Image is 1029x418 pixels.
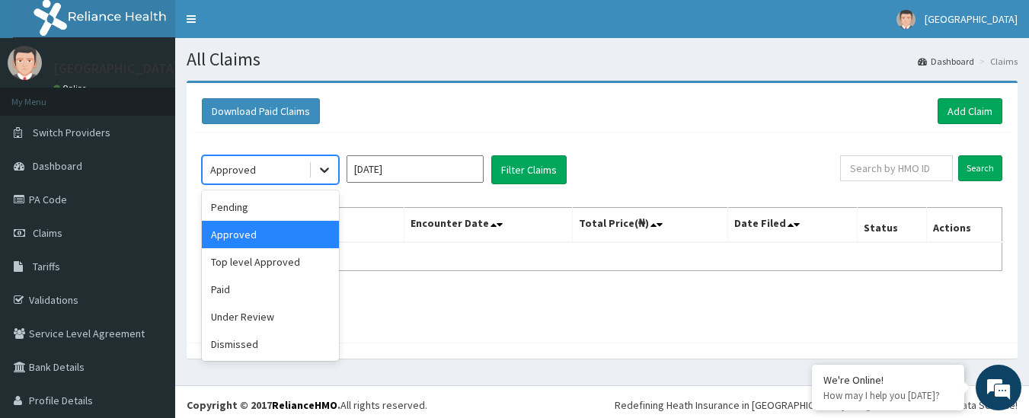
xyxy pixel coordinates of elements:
span: Dashboard [33,159,82,173]
th: Date Filed [728,208,857,243]
a: Online [53,83,90,94]
div: Pending [202,193,339,221]
span: Switch Providers [33,126,110,139]
div: Paid [202,276,339,303]
input: Search [958,155,1002,181]
th: Total Price(₦) [572,208,728,243]
div: Approved [202,221,339,248]
div: Dismissed [202,330,339,358]
p: How may I help you today? [823,389,953,402]
img: User Image [8,46,42,80]
div: We're Online! [823,373,953,387]
span: Tariffs [33,260,60,273]
img: User Image [896,10,916,29]
div: Under Review [202,303,339,330]
div: Redefining Heath Insurance in [GEOGRAPHIC_DATA] using Telemedicine and Data Science! [615,397,1018,413]
a: RelianceHMO [272,398,337,412]
div: Top level Approved [202,248,339,276]
a: Dashboard [918,55,974,68]
th: Actions [927,208,1002,243]
a: Add Claim [938,98,1002,124]
input: Select Month and Year [347,155,484,183]
th: Status [857,208,926,243]
button: Filter Claims [491,155,567,184]
th: Encounter Date [404,208,572,243]
span: [GEOGRAPHIC_DATA] [925,12,1018,26]
span: Claims [33,226,62,240]
div: Approved [210,162,256,177]
input: Search by HMO ID [840,155,953,181]
strong: Copyright © 2017 . [187,398,340,412]
li: Claims [976,55,1018,68]
button: Download Paid Claims [202,98,320,124]
p: [GEOGRAPHIC_DATA] [53,62,179,75]
h1: All Claims [187,49,1018,69]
